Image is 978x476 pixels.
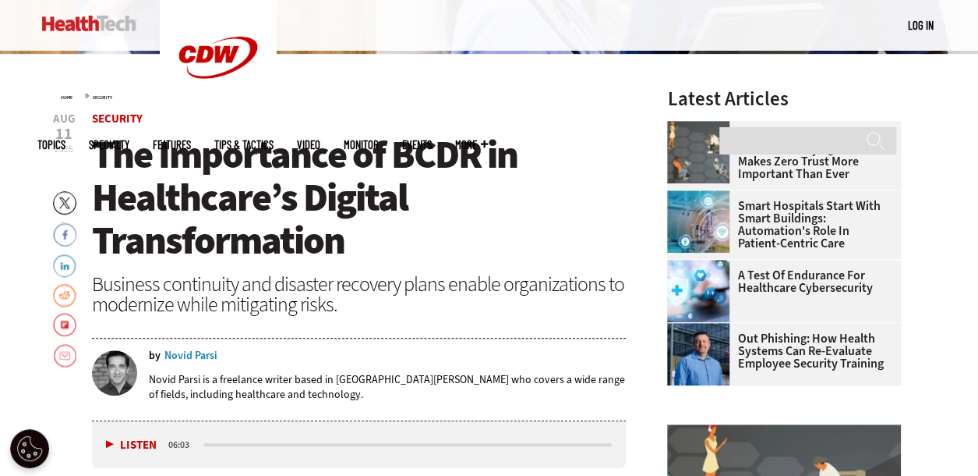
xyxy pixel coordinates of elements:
[667,269,891,294] a: A Test of Endurance for Healthcare Cybersecurity
[92,129,517,266] span: The Importance of BCDR in Healthcare’s Digital Transformation
[149,372,627,402] p: Novid Parsi is a freelance writer based in [GEOGRAPHIC_DATA][PERSON_NAME] who covers a wide range...
[89,139,129,151] span: Specialty
[92,421,627,468] div: media player
[149,350,161,361] span: by
[667,200,891,250] a: Smart Hospitals Start With Smart Buildings: Automation's Role in Patient-Centric Care
[667,332,891,370] a: Out Phishing: How Health Systems Can Re-Evaluate Employee Security Training
[10,429,49,468] button: Open Preferences
[153,139,191,151] a: Features
[37,139,65,151] span: Topics
[667,260,729,322] img: Healthcare cybersecurity
[667,323,737,336] a: Scott Currie
[214,139,274,151] a: Tips & Tactics
[92,350,137,396] img: Novid Parsi
[908,18,934,32] a: Log in
[667,190,729,253] img: Smart hospital
[667,260,737,272] a: Healthcare cybersecurity
[106,439,157,451] button: Listen
[667,121,737,133] a: Group of humans and robots accessing a network
[667,130,891,180] a: Q&A: CyberArk Security Leader on Why Agentic AI Makes Zero Trust More Important Than Ever
[402,139,432,151] a: Events
[667,190,737,203] a: Smart hospital
[92,274,627,314] div: Business continuity and disaster recovery plans enable organizations to modernize while mitigatin...
[164,350,217,361] a: Novid Parsi
[667,121,729,183] img: Group of humans and robots accessing a network
[42,16,136,31] img: Home
[166,438,201,452] div: duration
[667,323,729,385] img: Scott Currie
[344,139,379,151] a: MonITor
[160,103,277,119] a: CDW
[10,429,49,468] div: Cookie Settings
[908,17,934,34] div: User menu
[297,139,320,151] a: Video
[455,139,488,151] span: More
